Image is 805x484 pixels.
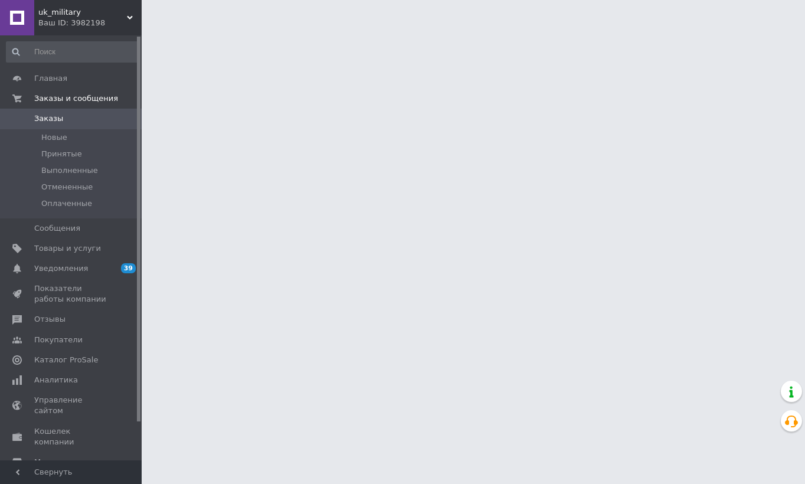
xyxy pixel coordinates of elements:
[38,18,142,28] div: Ваш ID: 3982198
[121,263,136,273] span: 39
[34,113,63,124] span: Заказы
[6,41,139,63] input: Поиск
[34,457,64,467] span: Маркет
[41,182,93,192] span: Отмененные
[34,355,98,365] span: Каталог ProSale
[34,426,109,447] span: Кошелек компании
[41,165,98,176] span: Выполненные
[41,198,92,209] span: Оплаченные
[41,132,67,143] span: Новые
[34,314,66,325] span: Отзывы
[34,223,80,234] span: Сообщения
[34,335,83,345] span: Покупатели
[34,283,109,305] span: Показатели работы компании
[38,7,127,18] span: uk_military
[34,395,109,416] span: Управление сайтом
[34,263,88,274] span: Уведомления
[34,93,118,104] span: Заказы и сообщения
[34,375,78,385] span: Аналитика
[34,73,67,84] span: Главная
[34,243,101,254] span: Товары и услуги
[41,149,82,159] span: Принятые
